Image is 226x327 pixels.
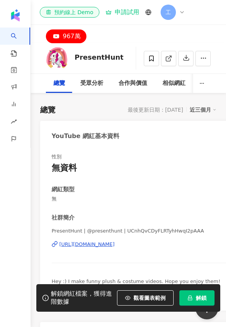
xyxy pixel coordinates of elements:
[46,29,86,43] button: 967萬
[119,79,147,88] div: 合作與價值
[40,7,99,18] a: 預約線上 Demo
[196,295,206,301] span: 解鎖
[51,290,113,306] div: 解鎖網紅檔案，獲得進階數據
[52,278,220,291] span: Hey :) I make funny plush & costume videos. Hope you enjoy them! Same plush toys & custumes can b...
[46,47,69,70] img: KOL Avatar
[133,295,166,301] span: 觀看圖表範例
[11,114,17,131] span: rise
[46,8,93,16] div: 預約線上 Demo
[40,104,55,115] div: 總覽
[166,8,171,16] span: 工
[52,132,119,140] div: YouTube 網紅基本資料
[190,105,216,115] div: 近三個月
[11,28,26,57] a: search
[54,79,65,88] div: 總覽
[117,290,174,306] button: 觀看圖表範例
[179,290,215,306] button: 解鎖
[106,8,139,16] a: 申請試用
[63,31,81,42] div: 967萬
[9,9,21,21] img: logo icon
[52,185,75,194] div: 網紅類型
[163,79,185,88] div: 相似網紅
[187,295,193,301] span: lock
[52,153,62,160] div: 性別
[52,214,75,222] div: 社群簡介
[52,162,77,174] div: 無資料
[128,107,183,113] div: 最後更新日期：[DATE]
[80,79,103,88] div: 受眾分析
[75,52,124,62] div: PresentHunt
[59,241,115,248] div: [URL][DOMAIN_NAME]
